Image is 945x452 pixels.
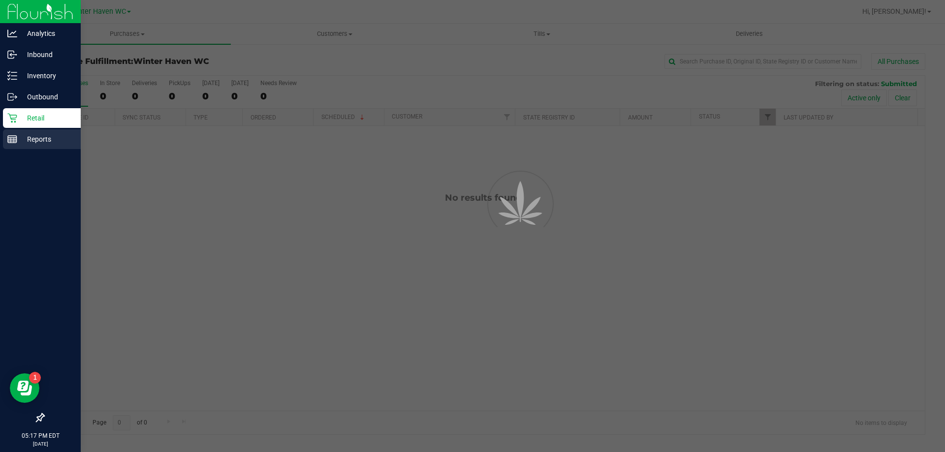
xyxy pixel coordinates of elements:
[17,28,76,39] p: Analytics
[4,431,76,440] p: 05:17 PM EDT
[17,91,76,103] p: Outbound
[7,134,17,144] inline-svg: Reports
[7,113,17,123] inline-svg: Retail
[10,373,39,403] iframe: Resource center
[7,71,17,81] inline-svg: Inventory
[4,440,76,448] p: [DATE]
[17,49,76,60] p: Inbound
[7,92,17,102] inline-svg: Outbound
[17,133,76,145] p: Reports
[7,50,17,60] inline-svg: Inbound
[29,372,41,384] iframe: Resource center unread badge
[7,29,17,38] inline-svg: Analytics
[17,70,76,82] p: Inventory
[17,112,76,124] p: Retail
